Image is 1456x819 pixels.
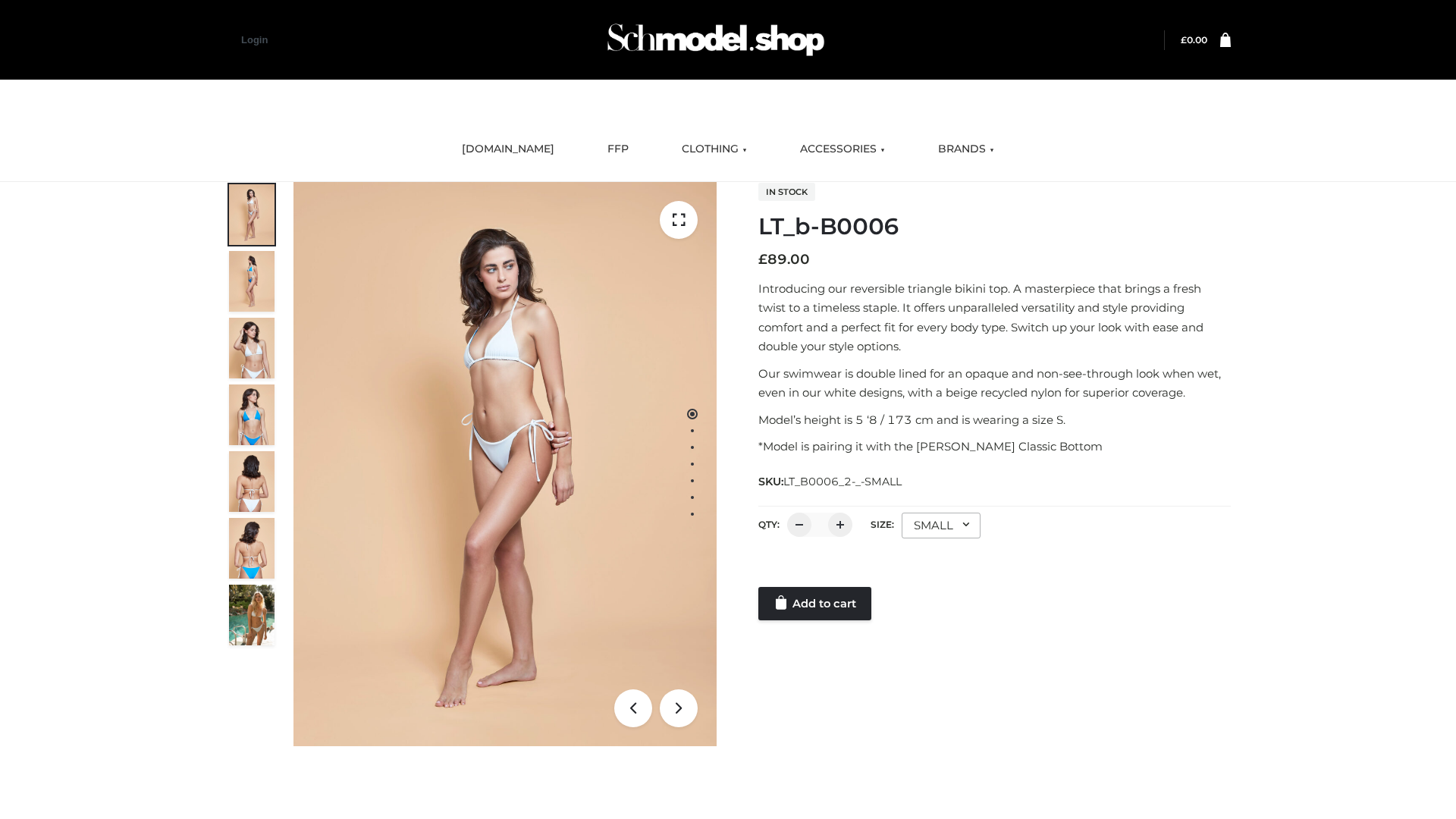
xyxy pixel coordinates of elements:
[783,475,902,488] span: LT_B0006_2-_-SMALL
[596,133,640,166] a: FFP
[1181,34,1207,45] bdi: 0.00
[1181,34,1187,45] span: £
[229,451,275,512] img: ArielClassicBikiniTop_CloudNine_AzureSky_OW114ECO_7-scaled.jpg
[758,437,1231,457] p: *Model is pairing it with the [PERSON_NAME] Classic Bottom
[758,251,767,268] span: £
[758,587,871,620] a: Add to cart
[902,513,981,538] div: SMALL
[758,364,1231,403] p: Our swimwear is double lined for an opaque and non-see-through look when wet, even in our white d...
[670,133,758,166] a: CLOTHING
[229,318,275,378] img: ArielClassicBikiniTop_CloudNine_AzureSky_OW114ECO_3-scaled.jpg
[229,585,275,645] img: Arieltop_CloudNine_AzureSky2.jpg
[758,410,1231,430] p: Model’s height is 5 ‘8 / 173 cm and is wearing a size S.
[927,133,1006,166] a: BRANDS
[602,10,830,70] img: Schmodel Admin 964
[1181,34,1207,45] a: £0.00
[229,251,275,312] img: ArielClassicBikiniTop_CloudNine_AzureSky_OW114ECO_2-scaled.jpg
[789,133,896,166] a: ACCESSORIES
[758,183,815,201] span: In stock
[293,182,717,746] img: ArielClassicBikiniTop_CloudNine_AzureSky_OW114ECO_1
[758,213,1231,240] h1: LT_b-B0006
[229,184,275,245] img: ArielClassicBikiniTop_CloudNine_AzureSky_OW114ECO_1-scaled.jpg
[758,279,1231,356] p: Introducing our reversible triangle bikini top. A masterpiece that brings a fresh twist to a time...
[241,34,268,45] a: Login
[229,518,275,579] img: ArielClassicBikiniTop_CloudNine_AzureSky_OW114ECO_8-scaled.jpg
[758,519,780,530] label: QTY:
[758,472,903,491] span: SKU:
[450,133,566,166] a: [DOMAIN_NAME]
[758,251,810,268] bdi: 89.00
[229,384,275,445] img: ArielClassicBikiniTop_CloudNine_AzureSky_OW114ECO_4-scaled.jpg
[871,519,894,530] label: Size:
